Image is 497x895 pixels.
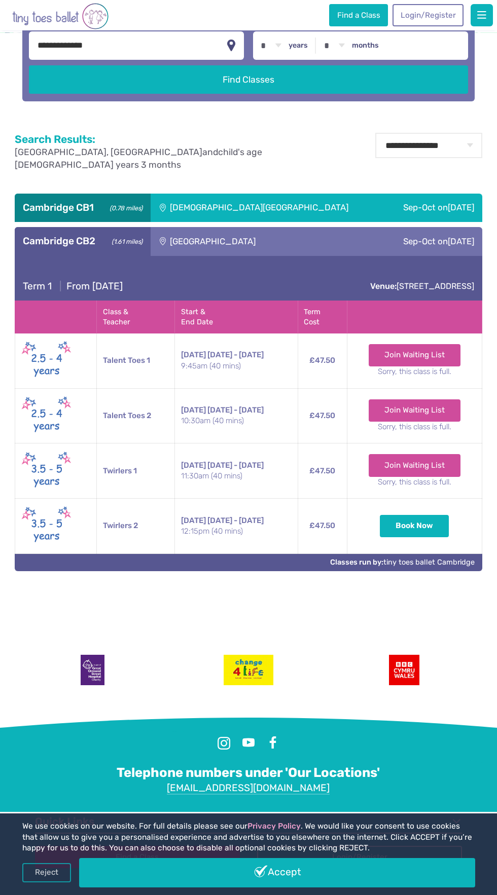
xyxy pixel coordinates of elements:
[21,450,72,493] img: Twirlers New (May 2025)
[369,344,460,366] a: Join Waiting List
[181,405,206,415] span: [DATE]
[21,339,72,382] img: Talent toes New (May 2025)
[175,301,298,333] th: Start & End Date
[370,281,397,291] strong: Venue:
[23,235,142,247] h3: Cambridge CB2
[298,499,347,554] td: £47.50
[15,147,202,157] span: [GEOGRAPHIC_DATA], [GEOGRAPHIC_DATA]
[181,461,206,470] span: [DATE]
[23,280,52,292] span: Term 1
[247,822,301,831] a: Privacy Policy
[23,280,122,292] h4: From [DATE]
[353,422,476,432] small: Sorry, this class is full.
[264,734,282,752] a: Facebook
[207,405,264,415] span: [DATE] - [DATE]
[370,281,474,291] a: Venue:[STREET_ADDRESS]
[298,333,347,388] td: £47.50
[117,765,380,781] a: Telephone numbers under 'Our Locations'
[108,235,142,246] small: (1.61 miles)
[97,388,175,443] td: Talent Toes 2
[330,558,383,567] strong: Classes run by:
[239,734,258,752] a: Youtube
[298,388,347,443] td: £47.50
[97,443,175,499] td: Twirlers 1
[330,558,475,567] a: Classes run by:tiny toes ballet Cambridge
[151,227,338,255] div: [GEOGRAPHIC_DATA]
[106,202,142,212] small: (0.78 miles)
[353,366,476,377] small: Sorry, this class is full.
[22,821,475,854] p: We use cookies on our website. For full details please see our . We would like your consent to us...
[181,361,292,371] small: 9:45am (40 mins)
[207,516,264,525] span: [DATE] - [DATE]
[298,443,347,499] td: £47.50
[97,301,175,333] th: Class & Teacher
[448,202,474,212] span: [DATE]
[167,782,330,795] a: [EMAIL_ADDRESS][DOMAIN_NAME]
[15,147,262,170] span: child's age [DEMOGRAPHIC_DATA] years 3 months
[352,41,379,50] label: months
[353,477,476,488] small: Sorry, this class is full.
[181,471,292,481] small: 11:30am (40 mins)
[383,194,482,222] div: Sep-Oct on
[29,65,468,94] button: Find Classes
[21,504,72,547] img: Twirlers New (May 2025)
[151,194,384,222] div: [DEMOGRAPHIC_DATA][GEOGRAPHIC_DATA]
[97,333,175,388] td: Talent Toes 1
[207,350,264,359] span: [DATE] - [DATE]
[181,526,292,537] small: 12:15pm (40 mins)
[448,236,474,246] span: [DATE]
[23,202,142,214] h3: Cambridge CB1
[181,416,292,426] small: 10:30am (40 mins)
[380,515,449,537] button: Book Now
[181,350,206,359] span: [DATE]
[21,394,72,437] img: Talent toes New (May 2025)
[329,4,388,26] a: Find a Class
[215,734,233,752] a: Instagram
[369,399,460,422] a: Join Waiting List
[338,227,482,255] div: Sep-Oct on
[79,858,475,887] a: Accept
[298,301,347,333] th: Term Cost
[393,4,464,26] a: Login/Register
[12,2,109,30] img: tiny toes ballet
[207,461,264,470] span: [DATE] - [DATE]
[15,133,350,146] h2: Search Results:
[97,499,175,554] td: Twirlers 2
[22,863,71,882] a: Reject
[289,41,308,50] label: years
[369,454,460,476] a: Join Waiting List
[181,516,206,525] span: [DATE]
[54,280,66,292] span: |
[15,146,350,171] p: and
